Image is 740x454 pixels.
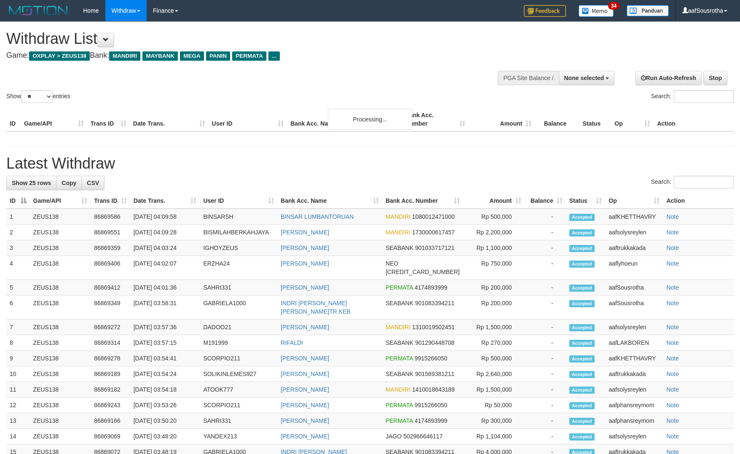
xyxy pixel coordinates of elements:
td: ZEUS138 [30,296,91,320]
td: - [525,351,566,366]
td: - [525,280,566,296]
td: 86869278 [91,351,130,366]
td: Rp 200,000 [463,296,525,320]
a: RIFALDI [281,339,303,346]
th: Game/API [21,107,87,132]
label: Search: [651,176,734,188]
td: Rp 300,000 [463,413,525,429]
td: aafSousrotha [605,296,663,320]
td: aafLAKBOREN [605,335,663,351]
span: 34 [608,2,619,10]
td: GABRIELA1000 [200,296,277,320]
td: [DATE] 03:54:24 [130,366,200,382]
td: SCORPIO211 [200,351,277,366]
th: Action [663,193,734,209]
span: MAYBANK [142,51,178,61]
th: Game/API: activate to sort column ascending [30,193,91,209]
th: Bank Acc. Name [287,107,402,132]
a: Note [666,433,679,440]
span: CSV [87,180,99,186]
td: 86869182 [91,382,130,398]
span: Copy [62,180,76,186]
a: Note [666,260,679,267]
td: aaftrukkakada [605,366,663,382]
td: BINSARSH [200,209,277,225]
th: Trans ID [87,107,130,132]
td: 3 [6,240,30,256]
a: Copy [56,176,82,190]
td: [DATE] 03:57:15 [130,335,200,351]
th: Status: activate to sort column ascending [566,193,606,209]
td: Rp 750,000 [463,256,525,280]
a: [PERSON_NAME] [281,355,329,362]
span: SEABANK [386,371,413,377]
th: Date Trans.: activate to sort column ascending [130,193,200,209]
a: Note [666,417,679,424]
th: Bank Acc. Number: activate to sort column ascending [382,193,463,209]
span: PERMATA [386,402,413,408]
span: MANDIRI [386,386,410,393]
img: Button%20Memo.svg [579,5,614,17]
span: MEGA [180,51,204,61]
span: Copy 1730000617457 to clipboard [412,229,455,236]
td: 86869314 [91,335,130,351]
td: [DATE] 03:58:31 [130,296,200,320]
td: aaftrukkakada [605,240,663,256]
td: aafsolysreylen [605,429,663,444]
td: ZEUS138 [30,240,91,256]
a: [PERSON_NAME] [281,324,329,330]
td: - [525,209,566,225]
td: ZEUS138 [30,320,91,335]
td: Rp 2,200,000 [463,225,525,240]
td: aafsolysreylen [605,225,663,240]
a: INDRI [PERSON_NAME] [PERSON_NAME]TR.KEB [281,300,351,315]
th: ID: activate to sort column descending [6,193,30,209]
td: - [525,382,566,398]
a: Note [666,284,679,291]
td: 13 [6,413,30,429]
a: Note [666,355,679,362]
a: Note [666,386,679,393]
a: Run Auto-Refresh [635,71,702,85]
a: [PERSON_NAME] [281,371,329,377]
td: ZEUS138 [30,429,91,444]
a: Note [666,371,679,377]
th: Trans ID: activate to sort column ascending [91,193,130,209]
td: Rp 1,100,000 [463,240,525,256]
span: Copy 901290448708 to clipboard [415,339,454,346]
td: Rp 1,500,000 [463,320,525,335]
td: aafsolysreylen [605,382,663,398]
span: ... [268,51,280,61]
th: User ID: activate to sort column ascending [200,193,277,209]
a: [PERSON_NAME] [281,244,329,251]
span: Copy 9915266050 to clipboard [415,355,448,362]
td: Rp 270,000 [463,335,525,351]
th: Date Trans. [130,107,209,132]
span: OXPLAY > ZEUS138 [29,51,90,61]
td: aafphansreymom [605,398,663,413]
td: ATOOK777 [200,382,277,398]
th: Amount: activate to sort column ascending [463,193,525,209]
span: Accepted [569,261,595,268]
td: SCORPIO211 [200,398,277,413]
a: BINSAR LUMBANTORUAN [281,213,354,220]
a: Show 25 rows [6,176,56,190]
div: PGA Site Balance / [498,71,558,85]
td: 86869166 [91,413,130,429]
input: Search: [674,90,734,103]
span: NEO [386,260,398,267]
div: Processing... [328,109,412,130]
span: Accepted [569,433,595,441]
span: Copy 1410018643189 to clipboard [412,386,455,393]
a: [PERSON_NAME] [281,284,329,291]
td: [DATE] 03:54:18 [130,382,200,398]
td: ZEUS138 [30,382,91,398]
span: Copy 901033717121 to clipboard [415,244,454,251]
span: Copy 4174893999 to clipboard [415,284,448,291]
a: [PERSON_NAME] [281,433,329,440]
td: 4 [6,256,30,280]
select: Showentries [21,90,53,103]
img: MOTION_logo.png [6,4,70,17]
span: Accepted [569,214,595,221]
td: ZEUS138 [30,335,91,351]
